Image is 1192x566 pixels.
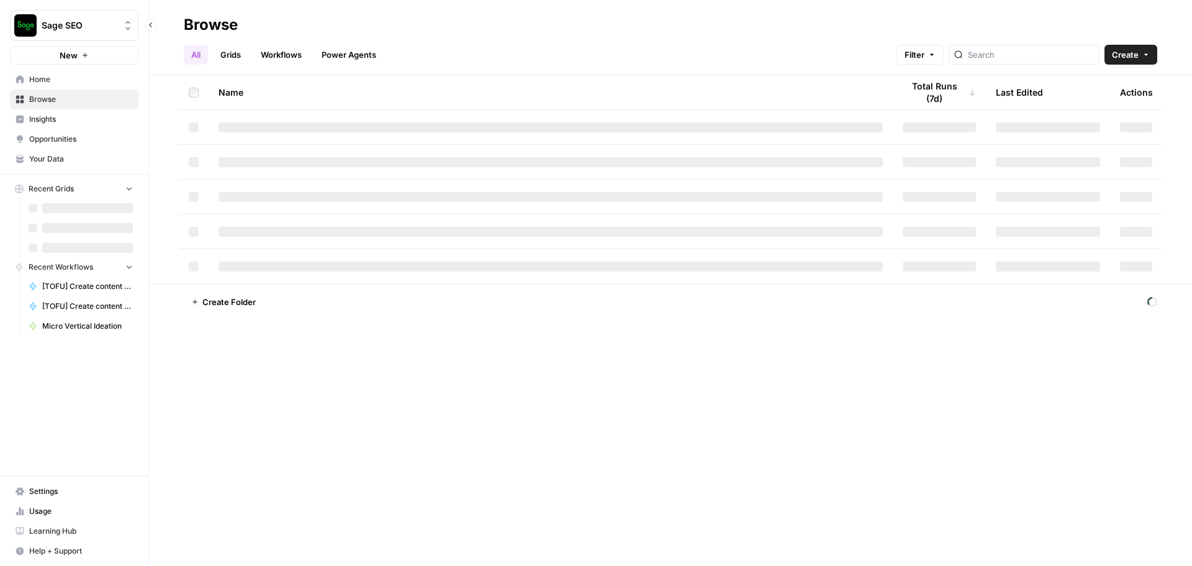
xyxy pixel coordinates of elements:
a: Browse [10,89,138,109]
button: Workspace: Sage SEO [10,10,138,41]
span: Micro Vertical Ideation [42,321,133,332]
span: Recent Workflows [29,262,93,273]
a: Home [10,70,138,89]
a: Learning Hub [10,521,138,541]
a: [TOFU] Create content brief with internal links [23,296,138,316]
span: Settings [29,486,133,497]
button: New [10,46,138,65]
a: Grids [213,45,248,65]
span: Filter [905,48,924,61]
a: Insights [10,109,138,129]
button: Create [1104,45,1157,65]
span: Create [1112,48,1139,61]
span: New [60,49,78,62]
img: Sage SEO Logo [14,14,37,37]
input: Search [968,48,1094,61]
span: [TOFU] Create content brief with internal links_Rob M Testing [42,281,133,292]
span: Browse [29,94,133,105]
span: [TOFU] Create content brief with internal links [42,301,133,312]
span: Opportunities [29,134,133,145]
a: All [184,45,208,65]
button: Help + Support [10,541,138,561]
span: Help + Support [29,545,133,557]
span: Your Data [29,153,133,165]
button: Filter [896,45,944,65]
a: Workflows [253,45,309,65]
a: [TOFU] Create content brief with internal links_Rob M Testing [23,276,138,296]
div: Name [219,75,883,109]
div: Browse [184,15,238,35]
span: Recent Grids [29,183,74,194]
a: Micro Vertical Ideation [23,316,138,336]
a: Power Agents [314,45,384,65]
div: Last Edited [996,75,1043,109]
button: Recent Grids [10,180,138,198]
div: Actions [1120,75,1153,109]
span: Create Folder [202,296,256,308]
span: Home [29,74,133,85]
span: Usage [29,506,133,517]
a: Opportunities [10,129,138,149]
span: Sage SEO [42,19,117,32]
a: Usage [10,501,138,521]
span: Insights [29,114,133,125]
a: Settings [10,482,138,501]
button: Create Folder [184,292,263,312]
button: Recent Workflows [10,258,138,276]
span: Learning Hub [29,526,133,537]
div: Total Runs (7d) [903,75,976,109]
a: Your Data [10,149,138,169]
